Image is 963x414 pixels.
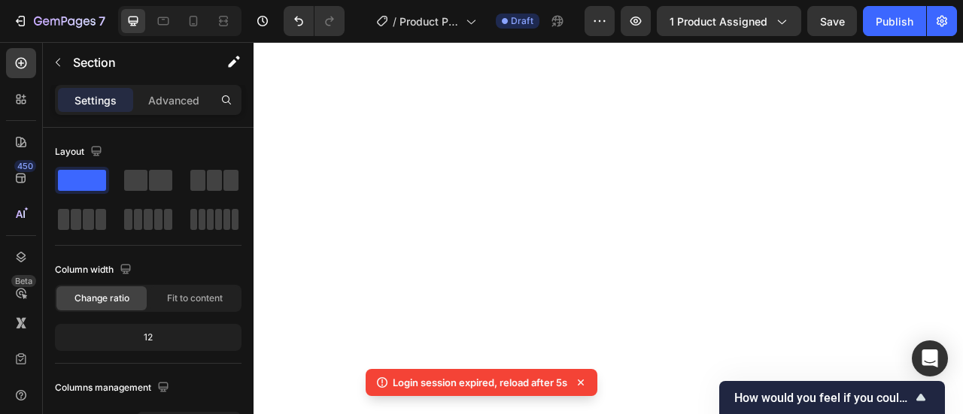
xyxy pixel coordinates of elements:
button: Show survey - How would you feel if you could no longer use GemPages? [734,388,930,406]
button: Save [807,6,857,36]
span: Save [820,15,845,28]
div: Columns management [55,378,172,398]
span: 1 product assigned [670,14,767,29]
span: / [393,14,396,29]
div: Column width [55,260,135,280]
div: Layout [55,142,105,162]
p: Advanced [148,92,199,108]
span: Product Page - [DATE] 20:54:08 [399,14,460,29]
div: Undo/Redo [284,6,345,36]
button: 7 [6,6,112,36]
p: 7 [99,12,105,30]
p: Settings [74,92,117,108]
p: Section [73,53,196,71]
span: Fit to content [167,292,223,305]
iframe: Design area [254,42,963,414]
span: How would you feel if you could no longer use GemPages? [734,391,912,405]
p: Login session expired, reload after 5s [393,375,567,390]
div: Beta [11,275,36,287]
div: Open Intercom Messenger [912,340,948,376]
div: 450 [14,160,36,172]
div: Publish [876,14,913,29]
button: Publish [863,6,926,36]
span: Change ratio [74,292,129,305]
span: Draft [511,14,533,28]
button: 1 product assigned [657,6,801,36]
div: 12 [58,327,238,348]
